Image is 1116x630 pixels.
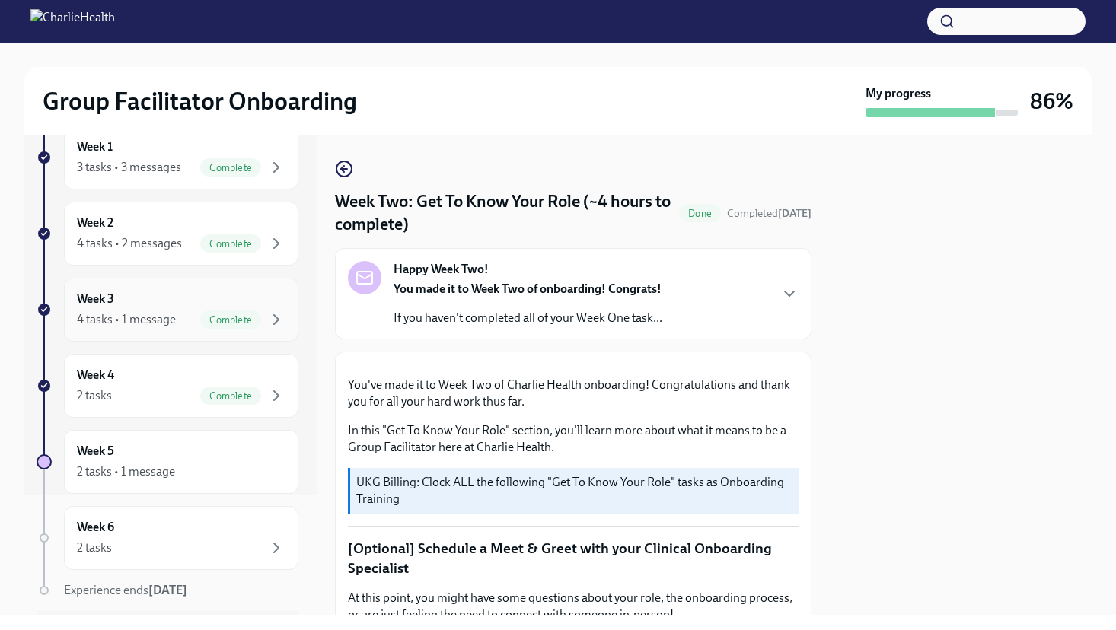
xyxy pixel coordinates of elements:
p: You've made it to Week Two of Charlie Health onboarding! Congratulations and thank you for all yo... [348,377,799,410]
p: [Optional] Schedule a Meet & Greet with your Clinical Onboarding Specialist [348,539,799,577]
div: 4 tasks • 1 message [77,311,176,328]
strong: [DATE] [148,583,187,597]
h6: Week 5 [77,443,114,460]
span: Complete [200,162,261,173]
div: 2 tasks [77,539,112,556]
span: Complete [200,314,261,326]
span: Complete [200,390,261,402]
strong: [DATE] [778,207,811,220]
p: At this point, you might have some questions about your role, the onboarding process, or are just... [348,590,799,623]
h6: Week 6 [77,519,114,536]
a: Week 52 tasks • 1 message [37,430,298,494]
div: 2 tasks • 1 message [77,463,175,480]
a: Week 34 tasks • 1 messageComplete [37,278,298,342]
strong: Happy Week Two! [394,261,489,278]
p: UKG Billing: Clock ALL the following "Get To Know Your Role" tasks as Onboarding Training [356,474,792,508]
span: Experience ends [64,583,187,597]
h6: Week 2 [77,215,113,231]
div: 2 tasks [77,387,112,404]
strong: You made it to Week Two of onboarding! Congrats! [394,282,662,296]
span: Completed [727,207,811,220]
h6: Week 1 [77,138,113,155]
div: 3 tasks • 3 messages [77,159,181,176]
strong: My progress [866,85,931,102]
a: Week 62 tasks [37,506,298,570]
h4: Week Two: Get To Know Your Role (~4 hours to complete) [335,190,673,236]
img: CharlieHealth [30,9,115,33]
span: Complete [200,238,261,250]
h2: Group Facilitator Onboarding [43,86,357,116]
h6: Week 4 [77,367,114,383]
div: 4 tasks • 2 messages [77,235,182,252]
a: Week 42 tasksComplete [37,354,298,418]
a: Week 13 tasks • 3 messagesComplete [37,126,298,189]
p: In this "Get To Know Your Role" section, you'll learn more about what it means to be a Group Faci... [348,422,799,456]
p: If you haven't completed all of your Week One task... [394,310,662,326]
h3: 86% [1030,87,1073,115]
a: Week 24 tasks • 2 messagesComplete [37,202,298,266]
span: October 2nd, 2025 19:40 [727,206,811,221]
span: Done [679,208,721,219]
h6: Week 3 [77,291,114,307]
